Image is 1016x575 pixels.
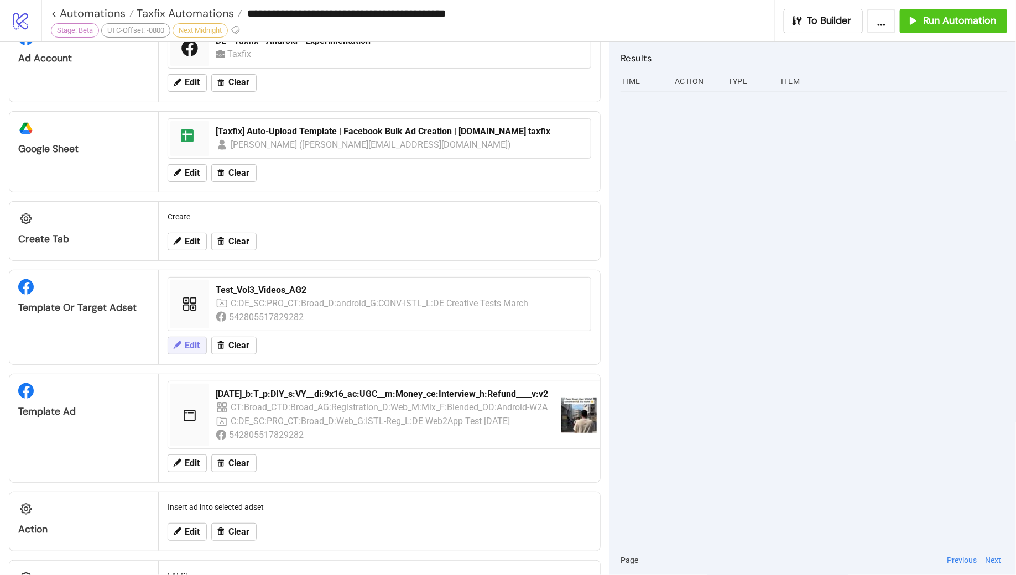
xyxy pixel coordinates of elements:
[18,523,149,536] div: Action
[231,138,512,151] div: [PERSON_NAME] ([PERSON_NAME][EMAIL_ADDRESS][DOMAIN_NAME])
[900,9,1007,33] button: Run Automation
[216,388,553,400] div: [DATE]_b:T_p:DIY_s:VY__di:9x16_ac:UGC__m:Money_ce:Interview_h:Refund____v:v2
[211,164,257,182] button: Clear
[163,206,596,227] div: Create
[101,23,170,38] div: UTC-Offset: -0800
[621,554,638,566] span: Page
[185,77,200,87] span: Edit
[784,9,863,33] button: To Builder
[185,168,200,178] span: Edit
[944,554,980,566] button: Previous
[229,428,306,442] div: 542805517829282
[674,71,719,92] div: Action
[18,52,149,65] div: Ad Account
[231,296,529,310] div: C:DE_SC:PRO_CT:Broad_D:android_G:CONV-ISTL_L:DE Creative Tests March
[621,51,1007,65] h2: Results
[982,554,1005,566] button: Next
[228,77,249,87] span: Clear
[211,523,257,541] button: Clear
[231,400,548,414] div: CT:Broad_CTD:Broad_AG:Registration_D:Web_M:Mix_F:Blended_OD:Android-W2A
[18,233,149,245] div: Create Tab
[168,454,207,472] button: Edit
[228,341,249,351] span: Clear
[168,233,207,250] button: Edit
[780,71,1007,92] div: Item
[228,237,249,247] span: Clear
[227,47,255,61] div: Taxfix
[231,414,510,428] div: C:DE_SC:PRO_CT:Broad_D:Web_G:ISTL-Reg_L:DE Web2App Test [DATE]
[727,71,772,92] div: Type
[18,301,149,314] div: Template or Target Adset
[211,454,257,472] button: Clear
[867,9,895,33] button: ...
[561,398,597,433] img: https://scontent-fra3-1.xx.fbcdn.net/v/t15.5256-10/536884694_1842868392997188_6003477984632471223...
[923,14,996,27] span: Run Automation
[168,74,207,92] button: Edit
[163,496,596,517] div: Insert ad into selected adset
[211,337,257,354] button: Clear
[51,23,99,38] div: Stage: Beta
[621,71,666,92] div: Time
[229,310,306,324] div: 542805517829282
[211,74,257,92] button: Clear
[228,527,249,537] span: Clear
[228,168,249,178] span: Clear
[18,405,149,418] div: Template Ad
[185,527,200,537] span: Edit
[173,23,228,38] div: Next Midnight
[211,233,257,250] button: Clear
[185,341,200,351] span: Edit
[168,337,207,354] button: Edit
[51,8,134,19] a: < Automations
[168,164,207,182] button: Edit
[185,458,200,468] span: Edit
[168,523,207,541] button: Edit
[228,458,249,468] span: Clear
[216,284,584,296] div: Test_Vol3_Videos_AG2
[18,143,149,155] div: Google Sheet
[185,237,200,247] span: Edit
[807,14,852,27] span: To Builder
[216,126,584,138] div: [Taxfix] Auto-Upload Template | Facebook Bulk Ad Creation | [DOMAIN_NAME] taxfix
[134,6,234,20] span: Taxfix Automations
[134,8,242,19] a: Taxfix Automations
